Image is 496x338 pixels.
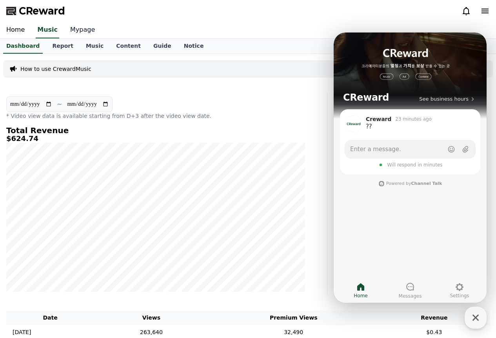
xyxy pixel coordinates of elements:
[3,39,43,54] a: Dashboard
[334,33,487,303] iframe: Channel chat
[110,39,147,54] a: Content
[6,311,94,325] th: Date
[209,311,379,325] th: Premium Views
[64,22,101,38] a: Mypage
[20,65,91,73] a: How to use CrewardMusic
[46,39,80,54] a: Report
[36,22,59,38] a: Music
[6,112,305,120] p: * Video view data is available starting from D+3 after the video view date.
[379,311,490,325] th: Revenue
[6,135,305,143] h5: $624.74
[13,328,31,336] p: [DATE]
[19,5,65,17] span: CReward
[6,5,65,17] a: CReward
[80,39,110,54] a: Music
[6,126,305,135] h4: Total Revenue
[94,311,209,325] th: Views
[147,39,178,54] a: Guide
[57,99,62,109] p: ~
[178,39,210,54] a: Notice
